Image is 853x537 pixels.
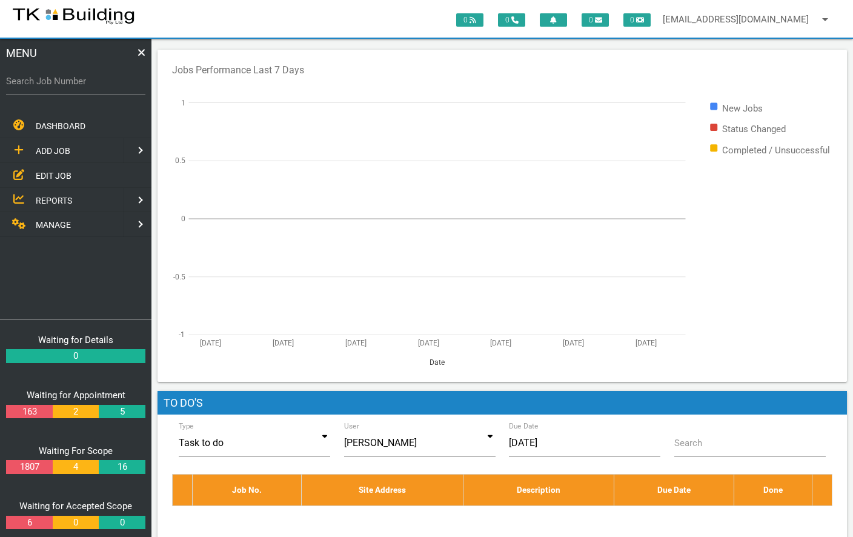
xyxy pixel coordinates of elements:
[53,460,99,474] a: 4
[722,144,830,155] text: Completed / Unsuccessful
[38,335,113,345] a: Waiting for Details
[19,501,132,512] a: Waiting for Accepted Scope
[179,421,194,432] label: Type
[193,475,302,505] th: Job No.
[582,13,609,27] span: 0
[302,475,463,505] th: Site Address
[200,338,221,347] text: [DATE]
[172,64,304,76] text: Jobs Performance Last 7 Days
[456,13,483,27] span: 0
[36,146,70,156] span: ADD JOB
[173,272,185,281] text: -0.5
[6,349,145,363] a: 0
[27,390,125,401] a: Waiting for Appointment
[734,475,812,505] th: Done
[563,338,584,347] text: [DATE]
[722,124,786,135] text: Status Changed
[636,338,657,347] text: [DATE]
[99,405,145,419] a: 5
[6,516,52,530] a: 6
[53,405,99,419] a: 2
[53,516,99,530] a: 0
[181,215,185,223] text: 0
[6,405,52,419] a: 163
[175,156,185,165] text: 0.5
[158,391,847,415] h1: To Do's
[418,338,439,347] text: [DATE]
[273,338,294,347] text: [DATE]
[36,121,85,131] span: DASHBOARD
[614,475,734,505] th: Due Date
[36,220,71,230] span: MANAGE
[6,45,37,61] span: MENU
[345,338,367,347] text: [DATE]
[12,6,135,25] img: s3file
[6,75,145,88] label: Search Job Number
[623,13,651,27] span: 0
[36,195,72,205] span: REPORTS
[722,102,763,113] text: New Jobs
[181,98,185,107] text: 1
[99,516,145,530] a: 0
[674,436,702,450] label: Search
[498,13,525,27] span: 0
[344,421,359,432] label: User
[179,330,185,339] text: -1
[36,170,71,180] span: EDIT JOB
[39,445,113,456] a: Waiting For Scope
[490,338,511,347] text: [DATE]
[509,421,539,432] label: Due Date
[430,358,445,367] text: Date
[99,460,145,474] a: 16
[6,460,52,474] a: 1807
[463,475,614,505] th: Description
